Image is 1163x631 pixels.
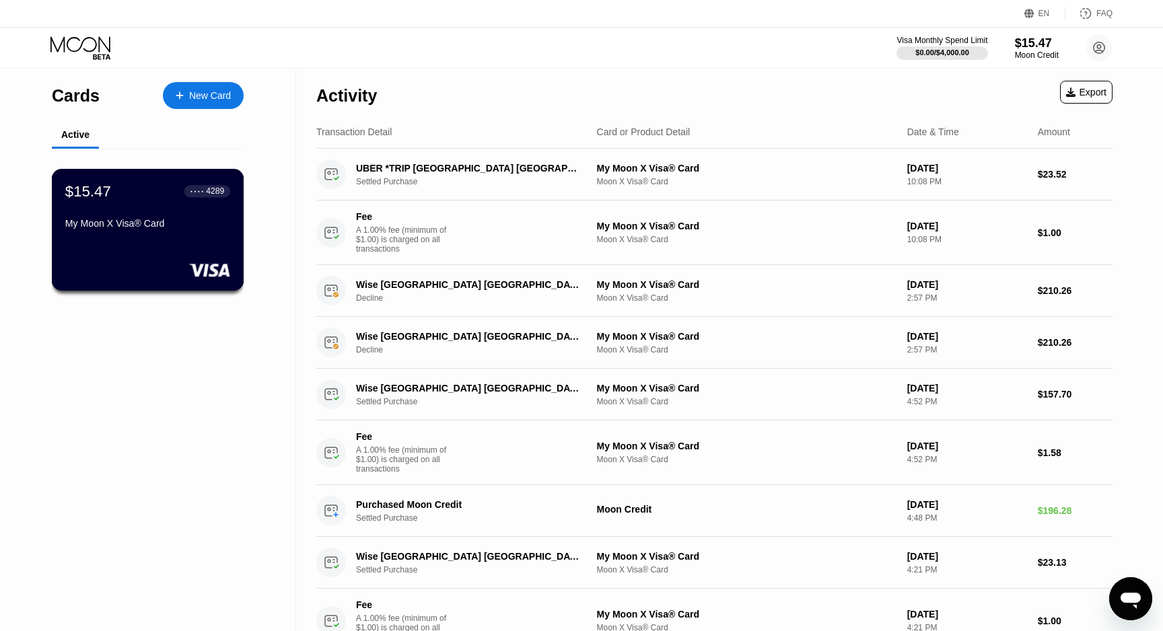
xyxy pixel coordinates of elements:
div: FeeA 1.00% fee (minimum of $1.00) is charged on all transactionsMy Moon X Visa® CardMoon X Visa® ... [316,200,1113,265]
div: UBER *TRIP [GEOGRAPHIC_DATA] [GEOGRAPHIC_DATA] [356,163,581,174]
div: FeeA 1.00% fee (minimum of $1.00) is charged on all transactionsMy Moon X Visa® CardMoon X Visa® ... [316,420,1113,485]
div: Moon X Visa® Card [597,345,896,355]
div: $1.00 [1038,227,1113,238]
div: 10:08 PM [907,235,1027,244]
div: 2:57 PM [907,293,1027,303]
div: 2:57 PM [907,345,1027,355]
div: Transaction Detail [316,126,392,137]
div: Settled Purchase [356,565,599,574]
div: 4:52 PM [907,397,1027,406]
div: Moon X Visa® Card [597,235,896,244]
div: $210.26 [1038,337,1113,348]
div: Activity [316,86,377,106]
iframe: Button to launch messaging window [1109,577,1152,620]
div: Wise [GEOGRAPHIC_DATA] [GEOGRAPHIC_DATA] [356,331,581,342]
div: Decline [356,293,599,303]
div: Purchased Moon CreditSettled PurchaseMoon Credit[DATE]4:48 PM$196.28 [316,485,1113,537]
div: Wise [GEOGRAPHIC_DATA] [GEOGRAPHIC_DATA]Settled PurchaseMy Moon X Visa® CardMoon X Visa® Card[DAT... [316,369,1113,420]
div: Wise [GEOGRAPHIC_DATA] [GEOGRAPHIC_DATA] [356,279,581,290]
div: $23.13 [1038,557,1113,568]
div: ● ● ● ● [190,189,204,193]
div: Export [1060,81,1113,104]
div: EN [1038,9,1050,18]
div: Settled Purchase [356,177,599,186]
div: $15.47 [65,182,111,200]
div: A 1.00% fee (minimum of $1.00) is charged on all transactions [356,445,457,474]
div: Wise [GEOGRAPHIC_DATA] [GEOGRAPHIC_DATA]DeclineMy Moon X Visa® CardMoon X Visa® Card[DATE]2:57 PM... [316,265,1113,317]
div: My Moon X Visa® Card [597,551,896,562]
div: Moon X Visa® Card [597,397,896,406]
div: Active [61,129,90,140]
div: Settled Purchase [356,397,599,406]
div: [DATE] [907,609,1027,620]
div: [DATE] [907,499,1027,510]
div: Decline [356,345,599,355]
div: My Moon X Visa® Card [597,331,896,342]
div: Date & Time [907,126,959,137]
div: Purchased Moon Credit [356,499,581,510]
div: My Moon X Visa® Card [597,221,896,231]
div: Visa Monthly Spend Limit$0.00/$4,000.00 [896,36,987,60]
div: Card or Product Detail [597,126,691,137]
div: 4289 [206,186,224,196]
div: [DATE] [907,383,1027,394]
div: Moon X Visa® Card [597,565,896,574]
div: A 1.00% fee (minimum of $1.00) is charged on all transactions [356,225,457,254]
div: New Card [189,90,231,102]
div: $0.00 / $4,000.00 [915,48,969,57]
div: $15.47● ● ● ●4289My Moon X Visa® Card [52,170,243,290]
div: UBER *TRIP [GEOGRAPHIC_DATA] [GEOGRAPHIC_DATA]Settled PurchaseMy Moon X Visa® CardMoon X Visa® Ca... [316,149,1113,200]
div: My Moon X Visa® Card [597,163,896,174]
div: Wise [GEOGRAPHIC_DATA] [GEOGRAPHIC_DATA] [356,383,581,394]
div: My Moon X Visa® Card [597,441,896,451]
div: $1.00 [1038,616,1113,626]
div: Fee [356,211,450,222]
div: $210.26 [1038,285,1113,296]
div: [DATE] [907,441,1027,451]
div: 4:48 PM [907,513,1027,523]
div: 4:52 PM [907,455,1027,464]
div: Cards [52,86,100,106]
div: Moon Credit [1015,50,1059,60]
div: My Moon X Visa® Card [65,218,230,229]
div: Visa Monthly Spend Limit [896,36,987,45]
div: Moon X Visa® Card [597,177,896,186]
div: My Moon X Visa® Card [597,609,896,620]
div: Fee [356,599,450,610]
div: $196.28 [1038,505,1113,516]
div: 10:08 PM [907,177,1027,186]
div: $23.52 [1038,169,1113,180]
div: $15.47Moon Credit [1015,36,1059,60]
div: FAQ [1065,7,1113,20]
div: EN [1024,7,1065,20]
div: [DATE] [907,279,1027,290]
div: [DATE] [907,331,1027,342]
div: Moon X Visa® Card [597,455,896,464]
div: Amount [1038,126,1070,137]
div: Export [1066,87,1106,98]
div: [DATE] [907,221,1027,231]
div: [DATE] [907,163,1027,174]
div: Wise [GEOGRAPHIC_DATA] [GEOGRAPHIC_DATA]DeclineMy Moon X Visa® CardMoon X Visa® Card[DATE]2:57 PM... [316,317,1113,369]
div: Moon Credit [597,504,896,515]
div: My Moon X Visa® Card [597,279,896,290]
div: Fee [356,431,450,442]
div: 4:21 PM [907,565,1027,574]
div: Wise [GEOGRAPHIC_DATA] [GEOGRAPHIC_DATA]Settled PurchaseMy Moon X Visa® CardMoon X Visa® Card[DAT... [316,537,1113,589]
div: $1.58 [1038,447,1113,458]
div: Settled Purchase [356,513,599,523]
div: Moon X Visa® Card [597,293,896,303]
div: Wise [GEOGRAPHIC_DATA] [GEOGRAPHIC_DATA] [356,551,581,562]
div: $15.47 [1015,36,1059,50]
div: $157.70 [1038,389,1113,400]
div: New Card [163,82,244,109]
div: FAQ [1096,9,1113,18]
div: My Moon X Visa® Card [597,383,896,394]
div: [DATE] [907,551,1027,562]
